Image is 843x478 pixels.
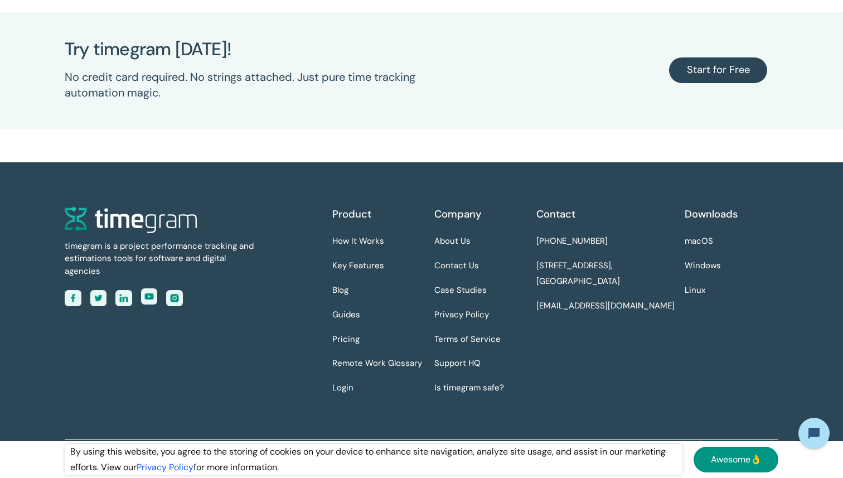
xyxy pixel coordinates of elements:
[536,207,575,223] div: Contact
[332,332,360,347] a: Pricing
[65,444,682,475] div: By using this website, you agree to the storing of cookies on your device to enhance site navigat...
[434,307,489,323] a: Privacy Policy
[434,283,487,298] a: Case Studies
[685,258,721,274] a: Windows
[332,258,384,274] a: Key Features
[65,70,421,101] div: No credit card required. No strings attached. Just pure time tracking automation magic.
[332,234,384,249] a: How It Works
[669,57,767,83] a: Start for Free
[694,447,778,472] a: Awesome👌
[434,332,501,347] a: Terms of Service
[65,207,260,278] a: timegram is a project performance tracking and estimations tools for software and digital agencies
[685,234,713,249] a: macOS
[685,207,738,223] div: Downloads
[434,207,482,223] div: Company
[536,234,608,249] a: [PHONE_NUMBER]
[65,40,231,59] h2: Try timegram [DATE]!
[332,380,353,396] a: Login
[536,258,620,289] a: [STREET_ADDRESS],[GEOGRAPHIC_DATA]
[685,283,705,298] a: Linux
[332,207,371,223] div: Product
[65,240,260,278] div: timegram is a project performance tracking and estimations tools for software and digital agencies
[332,283,348,298] a: Blog
[137,461,193,473] a: Privacy Policy
[332,307,360,323] a: Guides
[332,356,422,371] a: Remote Work Glossary
[434,234,471,249] a: About Us
[536,298,675,314] a: [EMAIL_ADDRESS][DOMAIN_NAME]
[434,356,481,371] a: Support HQ
[434,380,504,396] a: Is timegram safe?
[434,258,479,274] a: Contact Us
